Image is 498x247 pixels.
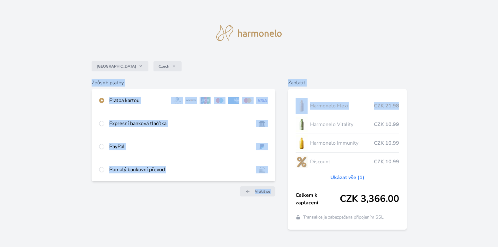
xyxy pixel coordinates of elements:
[216,25,282,41] img: logo.svg
[296,154,308,170] img: discount-lo.png
[109,97,166,104] div: Platba kartou
[200,97,211,104] img: jcb.svg
[109,120,251,127] div: Expresní banková tlačítka
[374,139,399,147] span: CZK 10.99
[310,102,374,110] span: Harmonelo Flexi
[296,117,308,132] img: CLEAN_VITALITY_se_stinem_x-lo.jpg
[92,79,276,87] h6: Způsob platby
[288,79,406,87] h6: Zaplatit
[153,61,182,71] button: Czech
[242,97,254,104] img: mc.svg
[109,143,251,150] div: PayPal
[374,121,399,128] span: CZK 10.99
[228,97,240,104] img: amex.svg
[92,61,148,71] button: [GEOGRAPHIC_DATA]
[330,174,364,181] a: Ukázat vše (1)
[310,158,371,166] span: Discount
[255,189,270,194] span: Vrátit se
[372,158,399,166] span: -CZK 10.99
[296,135,308,151] img: IMMUNITY_se_stinem_x-lo.jpg
[340,193,399,205] span: CZK 3,366.00
[159,64,169,69] span: Czech
[310,139,374,147] span: Harmonelo Immunity
[303,214,384,220] span: Transakce je zabezpečena připojením SSL
[256,143,268,150] img: paypal.svg
[256,97,268,104] img: visa.svg
[310,121,374,128] span: Harmonelo Vitality
[214,97,225,104] img: maestro.svg
[296,191,339,207] span: Celkem k zaplacení
[296,98,308,114] img: CLEAN_FLEXI_se_stinem_x-hi_(1)-lo.jpg
[240,186,275,196] a: Vrátit se
[109,166,251,173] div: Pomalý bankovní převod
[185,97,197,104] img: discover.svg
[256,166,268,173] img: bankTransfer_IBAN.svg
[171,97,183,104] img: diners.svg
[256,120,268,127] img: onlineBanking_CZ.svg
[374,102,399,110] span: CZK 21.98
[97,64,136,69] span: [GEOGRAPHIC_DATA]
